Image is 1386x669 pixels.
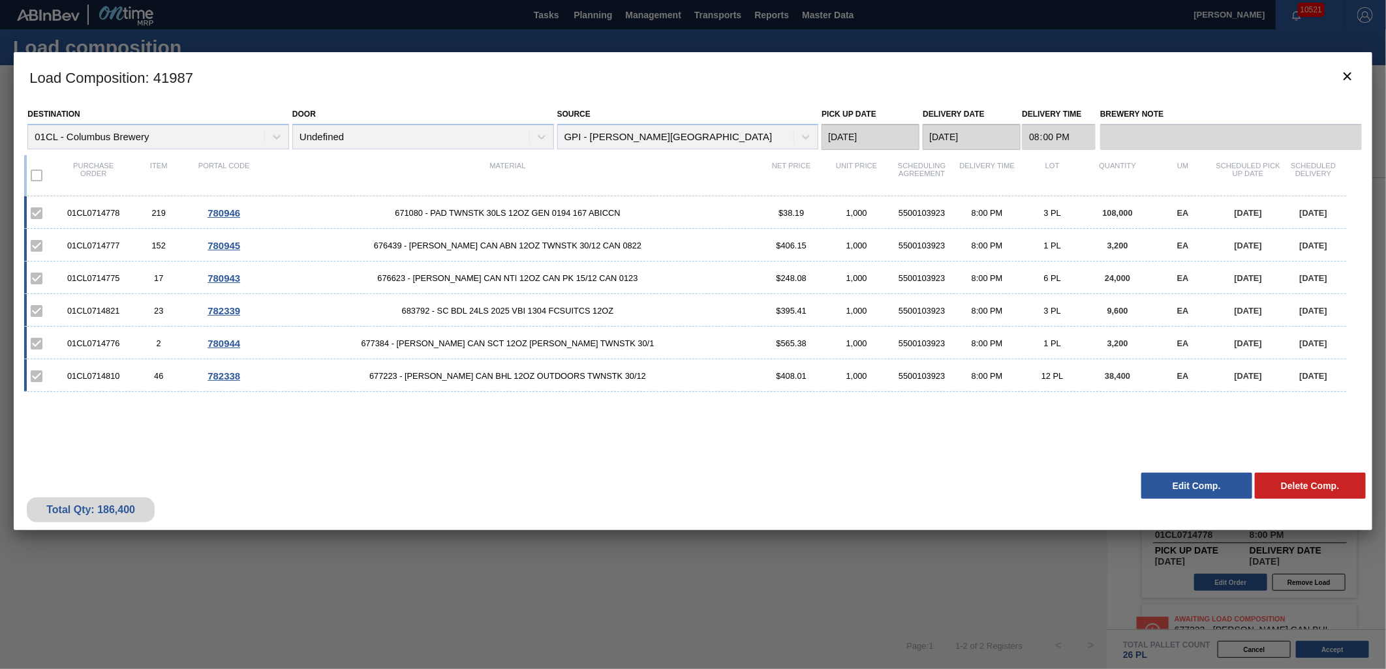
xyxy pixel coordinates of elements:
div: 8:00 PM [955,241,1020,250]
span: [DATE] [1300,273,1327,283]
div: 3 PL [1020,208,1085,218]
div: 23 [126,306,191,316]
span: [DATE] [1235,306,1262,316]
div: Portal code [191,162,256,189]
span: 780944 [208,338,240,349]
div: 01CL0714777 [61,241,126,250]
span: 676439 - CARR CAN ABN 12OZ TWNSTK 30/12 CAN 0822 [256,241,759,250]
div: 1,000 [824,306,889,316]
div: 1,000 [824,241,889,250]
div: $395.41 [759,306,824,316]
span: 683792 - SC BDL 24LS 2025 VBI 1304 FCSUITCS 12OZ [256,306,759,316]
div: Total Qty: 186,400 [37,504,145,516]
div: 2 [126,338,191,348]
label: Delivery Date [923,110,984,119]
div: 5500103923 [889,208,955,218]
div: 1,000 [824,338,889,348]
span: EA [1177,241,1189,250]
span: 3,200 [1107,338,1128,348]
div: 1,000 [824,371,889,381]
div: Go to Order [191,305,256,316]
span: 9,600 [1107,306,1128,316]
h3: Load Composition : 41987 [14,52,1372,102]
div: 3 PL [1020,306,1085,316]
span: 677223 - CARR CAN BHL 12OZ OUTDOORS TWNSTK 30/12 [256,371,759,381]
div: Material [256,162,759,189]
label: Pick up Date [822,110,876,119]
div: 6 PL [1020,273,1085,283]
span: 38,400 [1105,371,1130,381]
span: EA [1177,306,1189,316]
div: 1,000 [824,208,889,218]
span: 677384 - CARR CAN SCT 12OZ SCHMIDT LT TWNSTK 30/1 [256,338,759,348]
div: 46 [126,371,191,381]
div: 219 [126,208,191,218]
span: EA [1177,338,1189,348]
span: 782339 [208,305,240,316]
span: EA [1177,273,1189,283]
div: Go to Order [191,370,256,381]
div: Scheduling Agreement [889,162,955,189]
span: 108,000 [1103,208,1133,218]
input: mm/dd/yyyy [923,124,1021,150]
div: 01CL0714775 [61,273,126,283]
span: [DATE] [1235,338,1262,348]
div: Unit Price [824,162,889,189]
input: mm/dd/yyyy [822,124,919,150]
div: Go to Order [191,240,256,251]
span: [DATE] [1300,208,1327,218]
div: Go to Order [191,207,256,218]
div: Lot [1020,162,1085,189]
div: 8:00 PM [955,208,1020,218]
span: EA [1177,371,1189,381]
span: 676623 - CARR CAN NTI 12OZ CAN PK 15/12 CAN 0123 [256,273,759,283]
div: 1 PL [1020,241,1085,250]
span: [DATE] [1300,338,1327,348]
div: UM [1150,162,1216,189]
div: Go to Order [191,338,256,349]
div: 12 PL [1020,371,1085,381]
div: 01CL0714776 [61,338,126,348]
div: 152 [126,241,191,250]
div: Scheduled Pick up Date [1216,162,1281,189]
div: Delivery Time [955,162,1020,189]
div: 8:00 PM [955,338,1020,348]
div: 5500103923 [889,241,955,250]
button: Delete Comp. [1255,473,1366,499]
div: 17 [126,273,191,283]
span: EA [1177,208,1189,218]
span: 3,200 [1107,241,1128,250]
span: 671080 - PAD TWNSTK 30LS 12OZ GEN 0194 167 ABICCN [256,208,759,218]
div: 5500103923 [889,273,955,283]
div: 01CL0714810 [61,371,126,381]
span: [DATE] [1300,306,1327,316]
div: 01CL0714778 [61,208,126,218]
span: [DATE] [1300,241,1327,250]
div: 8:00 PM [955,371,1020,381]
span: [DATE] [1300,371,1327,381]
div: $565.38 [759,338,824,348]
div: 1,000 [824,273,889,283]
div: $38.19 [759,208,824,218]
label: Brewery Note [1100,105,1362,124]
label: Source [557,110,591,119]
div: Go to Order [191,273,256,284]
span: 24,000 [1105,273,1130,283]
div: 01CL0714821 [61,306,126,316]
div: 1 PL [1020,338,1085,348]
div: Item [126,162,191,189]
div: $248.08 [759,273,824,283]
div: Quantity [1085,162,1150,189]
label: Destination [27,110,80,119]
div: $406.15 [759,241,824,250]
span: [DATE] [1235,371,1262,381]
div: Purchase order [61,162,126,189]
div: 8:00 PM [955,273,1020,283]
button: Edit Comp. [1141,473,1252,499]
div: 5500103923 [889,306,955,316]
span: 780943 [208,273,240,284]
span: [DATE] [1235,208,1262,218]
span: [DATE] [1235,273,1262,283]
div: Net Price [759,162,824,189]
span: 780945 [208,240,240,251]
